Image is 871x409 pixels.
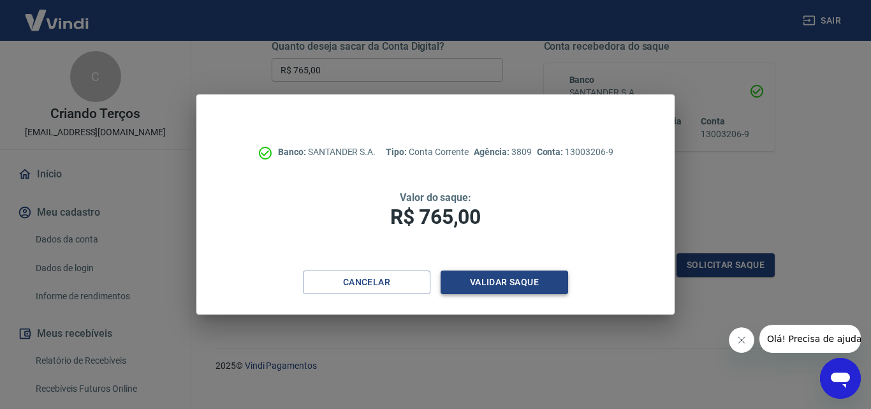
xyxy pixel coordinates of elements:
span: Conta: [537,147,566,157]
iframe: Botão para abrir a janela de mensagens [820,358,861,399]
span: Valor do saque: [400,191,471,204]
p: Conta Corrente [386,145,469,159]
span: R$ 765,00 [390,205,481,229]
p: 3809 [474,145,531,159]
span: Agência: [474,147,511,157]
span: Tipo: [386,147,409,157]
p: SANTANDER S.A. [278,145,376,159]
span: Olá! Precisa de ajuda? [8,9,107,19]
iframe: Mensagem da empresa [759,325,861,353]
iframe: Fechar mensagem [729,327,754,353]
button: Validar saque [441,271,568,294]
span: Banco: [278,147,308,157]
p: 13003206-9 [537,145,613,159]
button: Cancelar [303,271,430,294]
